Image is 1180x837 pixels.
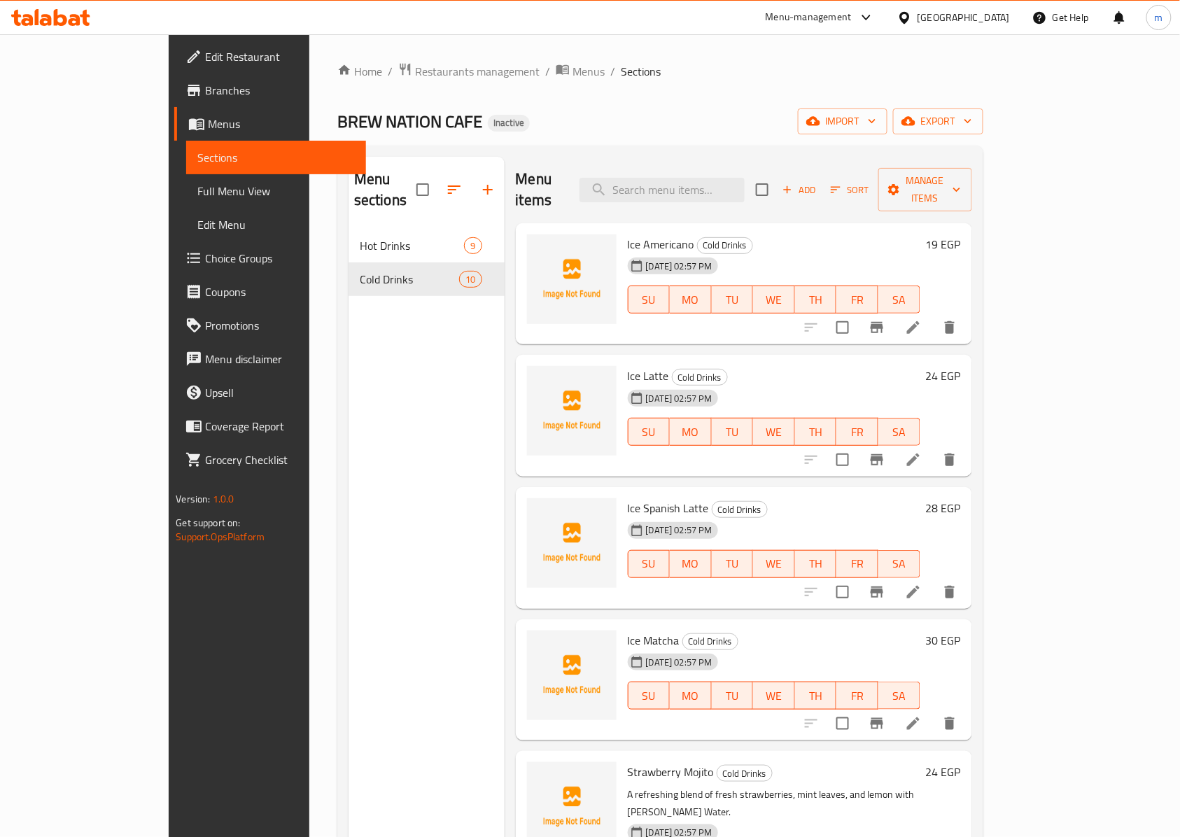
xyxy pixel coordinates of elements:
span: Edit Menu [197,216,355,233]
a: Edit menu item [905,584,922,600]
div: Inactive [488,115,530,132]
span: Sort [831,182,869,198]
div: Cold Drinks [717,765,773,782]
h6: 24 EGP [926,366,961,386]
span: Menus [573,63,605,80]
div: Cold Drinks10 [349,262,505,296]
span: Cold Drinks [673,370,727,386]
span: Strawberry Mojito [628,761,714,782]
button: SU [628,418,670,446]
span: Restaurants management [415,63,540,80]
button: delete [933,707,967,740]
button: import [798,108,887,134]
nav: Menu sections [349,223,505,302]
span: Coupons [205,283,355,300]
button: delete [933,311,967,344]
button: MO [670,418,712,446]
input: search [580,178,745,202]
button: SA [878,682,920,710]
span: SA [884,290,915,310]
div: Cold Drinks [712,501,768,518]
div: Cold Drinks [672,369,728,386]
h2: Menu items [516,169,563,211]
li: / [388,63,393,80]
button: WE [753,286,795,314]
span: TU [717,686,748,706]
button: SA [878,550,920,578]
span: SU [634,686,664,706]
span: Promotions [205,317,355,334]
span: Cold Drinks [698,237,752,253]
span: Sort items [822,179,878,201]
button: SU [628,286,670,314]
span: SA [884,422,915,442]
span: Select to update [828,313,857,342]
span: WE [759,554,789,574]
span: MO [675,422,706,442]
span: SA [884,554,915,574]
span: Ice Latte [628,365,669,386]
img: Ice Matcha [527,631,617,720]
div: Hot Drinks9 [349,229,505,262]
button: SU [628,682,670,710]
button: Branch-specific-item [860,443,894,477]
button: TU [712,418,754,446]
span: [DATE] 02:57 PM [640,656,718,669]
a: Sections [186,141,366,174]
h6: 30 EGP [926,631,961,650]
span: SA [884,686,915,706]
button: SA [878,286,920,314]
span: Select to update [828,709,857,738]
button: WE [753,418,795,446]
a: Choice Groups [174,241,366,275]
span: [DATE] 02:57 PM [640,523,718,537]
button: TH [795,286,837,314]
div: Cold Drinks [360,271,459,288]
span: Select to update [828,445,857,474]
span: MO [675,554,706,574]
a: Upsell [174,376,366,409]
img: Ice Americano [527,234,617,324]
span: export [904,113,972,130]
div: items [464,237,482,254]
span: TH [801,554,831,574]
div: Cold Drinks [697,237,753,254]
button: Manage items [878,168,972,211]
div: [GEOGRAPHIC_DATA] [918,10,1010,25]
a: Menus [174,107,366,141]
span: Sections [621,63,661,80]
nav: breadcrumb [337,62,983,80]
a: Grocery Checklist [174,443,366,477]
button: export [893,108,983,134]
span: FR [842,554,873,574]
a: Coverage Report [174,409,366,443]
li: / [610,63,615,80]
a: Promotions [174,309,366,342]
button: TU [712,682,754,710]
button: Branch-specific-item [860,311,894,344]
span: 9 [465,239,481,253]
h2: Menu sections [354,169,416,211]
a: Branches [174,73,366,107]
span: Version: [176,490,210,508]
span: FR [842,290,873,310]
a: Restaurants management [398,62,540,80]
button: Branch-specific-item [860,707,894,740]
span: Choice Groups [205,250,355,267]
span: Branches [205,82,355,99]
span: Manage items [890,172,961,207]
span: TU [717,554,748,574]
span: SU [634,422,664,442]
span: FR [842,686,873,706]
h6: 24 EGP [926,762,961,782]
span: [DATE] 02:57 PM [640,260,718,273]
span: MO [675,686,706,706]
p: A refreshing blend of fresh strawberries, mint leaves, and lemon with [PERSON_NAME] Water. [628,786,920,821]
span: SU [634,290,664,310]
div: Hot Drinks [360,237,465,254]
img: Ice Latte [527,366,617,456]
button: TH [795,682,837,710]
span: TH [801,686,831,706]
span: Grocery Checklist [205,451,355,468]
button: Add [777,179,822,201]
